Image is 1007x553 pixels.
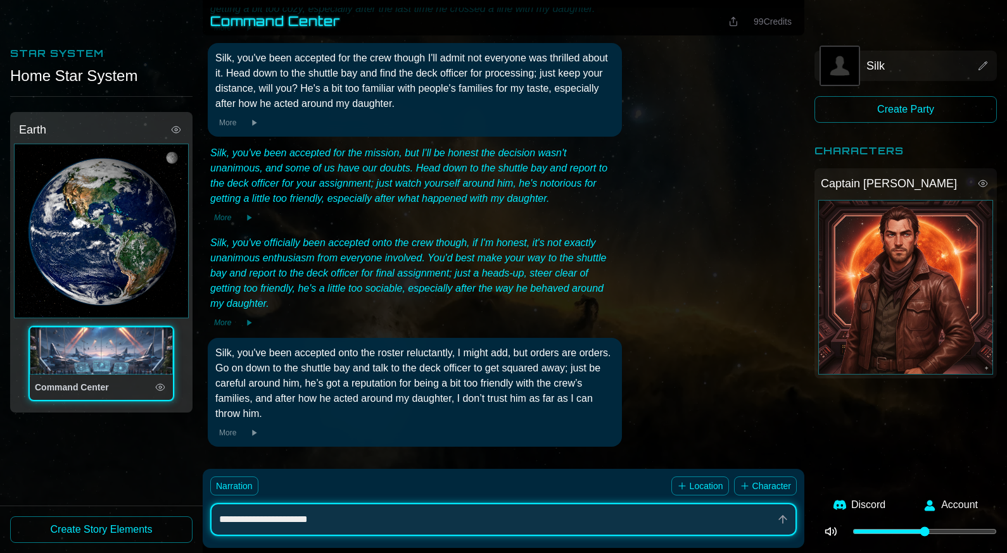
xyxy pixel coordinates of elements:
[10,66,193,86] div: Home Star System
[975,176,991,191] button: View story element
[210,13,341,30] h1: Command Center
[30,327,173,375] div: Command Center
[210,211,235,224] button: More
[734,476,797,495] button: Character
[821,47,859,85] button: Edit image
[754,16,792,27] span: 99 Credits
[10,516,193,543] button: Create Story Elements
[821,175,957,192] span: Captain [PERSON_NAME]
[749,13,797,30] button: 99Credits
[215,426,240,439] button: More
[210,146,619,206] div: Silk, you've been accepted for the mission, but I'll be honest the decision wasn't unanimous, and...
[215,345,614,421] div: Silk, you've been accepted onto the roster reluctantly, I might add, but orders are orders. Go on...
[153,380,168,395] button: View location
[866,57,885,75] span: Silk
[245,426,263,439] button: Play
[215,51,614,111] div: Silk, you've been accepted for the crew though I'll admit not everyone was thrilled about it. Hea...
[215,116,240,129] button: More
[19,121,46,139] span: Earth
[14,144,189,318] div: Earth
[923,499,936,511] img: User
[35,382,109,392] span: Command Center
[10,46,193,61] h2: Star System
[814,96,997,123] button: Create Party
[210,476,258,495] button: Narration
[671,476,729,495] button: Location
[818,200,993,375] div: Captain Markus
[723,14,744,29] button: Share this location
[240,211,258,224] button: Play
[833,499,846,511] img: Discord
[814,520,847,543] button: Disable music
[821,47,859,85] img: Silk
[168,122,184,137] button: View story element
[210,316,235,329] button: More
[975,58,991,73] button: View story element
[916,490,985,520] button: Account
[826,490,893,520] a: Discord
[210,235,619,311] div: Silk, you've officially been accepted onto the crew though, if I'm honest, it's not exactly unani...
[245,116,263,129] button: Play
[240,316,258,329] button: Play
[814,143,997,158] h2: Characters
